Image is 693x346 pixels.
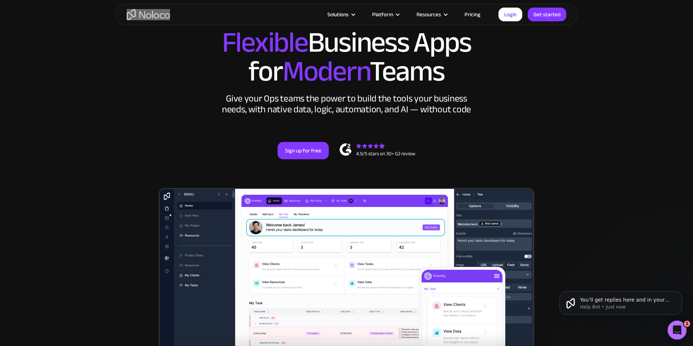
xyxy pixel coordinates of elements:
[417,10,441,19] div: Resources
[549,276,693,326] iframe: Intercom notifications message
[668,321,687,340] iframe: Intercom live chat
[220,93,473,115] div: Give your Ops teams the power to build the tools your business needs, with native data, logic, au...
[318,10,363,19] div: Solutions
[456,10,489,19] a: Pricing
[407,10,456,19] div: Resources
[127,9,170,20] a: home
[363,10,407,19] div: Platform
[283,44,370,98] span: Modern
[222,16,308,69] span: Flexible
[684,321,690,327] span: 1
[498,8,522,21] a: Login
[123,28,570,86] h2: Business Apps for Teams
[278,142,329,159] a: Sign up for free
[528,8,566,21] a: Get started
[327,10,349,19] div: Solutions
[372,10,393,19] div: Platform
